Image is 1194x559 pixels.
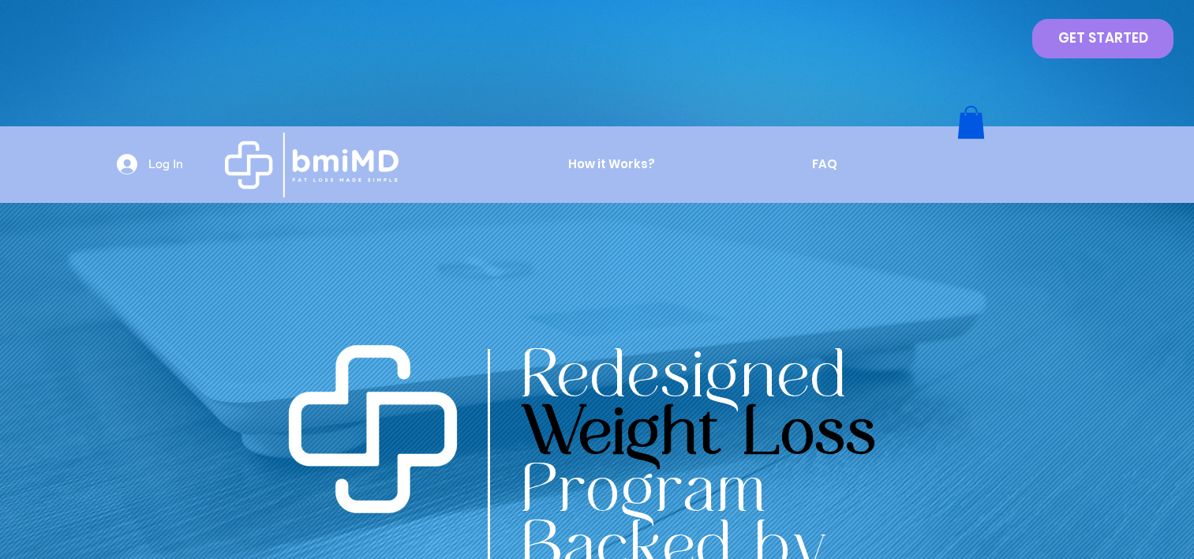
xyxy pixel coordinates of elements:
[490,144,733,184] a: How it Works?
[490,144,917,184] nav: Site
[1058,29,1148,48] span: GET STARTED
[733,144,917,184] a: FAQ
[286,342,460,516] img: Artboard 60.png
[560,144,663,184] p: How it Works?
[520,343,847,402] span: Redesigned
[143,156,189,173] span: Log In
[1032,19,1173,58] a: GET STARTED
[106,149,194,179] button: Log In
[520,400,876,459] span: Weight Loss
[804,144,845,184] p: FAQ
